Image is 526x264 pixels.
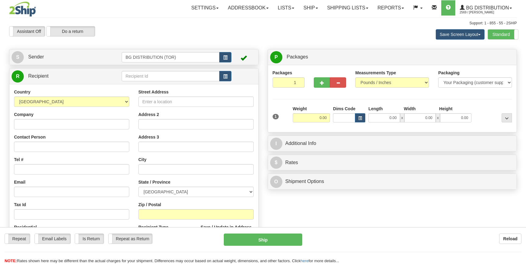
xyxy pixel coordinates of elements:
[28,54,44,59] span: Sender
[14,224,37,230] label: Residential
[460,9,506,16] span: 2569 / [PERSON_NAME]
[465,5,509,10] span: BG Distribution
[502,113,512,122] div: ...
[270,51,282,63] span: P
[5,259,17,263] span: NOTE:
[14,179,25,185] label: Email
[47,26,95,36] label: Do a return
[14,202,26,208] label: Tax Id
[138,134,159,140] label: Address 3
[270,157,282,169] span: $
[333,106,355,112] label: Dims Code
[287,54,308,59] span: Packages
[9,21,517,26] div: Support: 1 - 855 - 55 - 2SHIP
[122,52,220,62] input: Sender Id
[223,0,273,16] a: Addressbook
[35,234,70,244] label: Email Labels
[455,0,517,16] a: BG Distribution 2569 / [PERSON_NAME]
[138,97,254,107] input: Enter a location
[138,202,161,208] label: Zip / Postal
[109,234,152,244] label: Repeat as Return
[270,138,282,150] span: I
[438,70,460,76] label: Packaging
[436,113,440,122] span: x
[270,176,282,188] span: O
[488,30,518,39] label: Standard
[368,106,383,112] label: Length
[14,111,34,118] label: Company
[224,234,302,246] button: Ship
[12,70,24,83] span: R
[14,157,23,163] label: Tel #
[301,259,309,263] a: here
[503,236,517,241] b: Reload
[512,101,525,163] iframe: chat widget
[12,51,24,63] span: S
[12,51,122,63] a: S Sender
[138,224,169,230] label: Recipient Type
[273,70,292,76] label: Packages
[270,157,515,169] a: $Rates
[138,157,146,163] label: City
[28,73,48,79] span: Recipient
[14,89,30,95] label: Country
[355,70,396,76] label: Measurements Type
[12,70,109,83] a: R Recipient
[5,234,30,244] label: Repeat
[14,134,45,140] label: Contact Person
[75,234,103,244] label: Is Return
[273,114,279,119] span: 1
[270,175,515,188] a: OShipment Options
[9,26,45,36] label: Assistant Off
[9,2,36,17] img: logo2569.jpg
[293,106,307,112] label: Weight
[400,113,404,122] span: x
[201,224,254,236] label: Save / Update in Address Book
[373,0,409,16] a: Reports
[138,179,170,185] label: State / Province
[270,137,515,150] a: IAdditional Info
[187,0,223,16] a: Settings
[439,106,453,112] label: Height
[404,106,416,112] label: Width
[499,234,521,244] button: Reload
[323,0,373,16] a: Shipping lists
[299,0,322,16] a: Ship
[138,111,159,118] label: Address 2
[122,71,220,81] input: Recipient Id
[436,29,485,40] button: Save Screen Layout
[138,89,169,95] label: Street Address
[270,51,515,63] a: P Packages
[273,0,299,16] a: Lists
